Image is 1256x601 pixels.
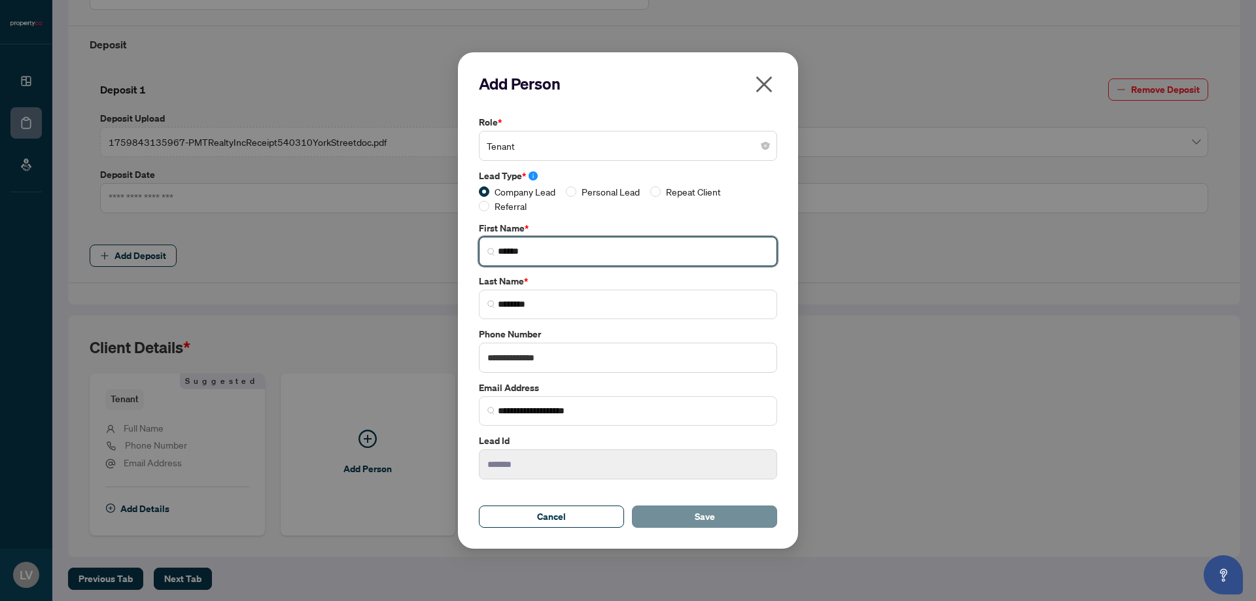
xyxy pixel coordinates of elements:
span: Cancel [537,506,566,527]
label: Phone Number [479,327,777,341]
label: Role [479,115,777,129]
span: Company Lead [489,184,561,199]
span: close-circle [761,142,769,150]
img: search_icon [487,248,495,256]
span: close [754,74,775,95]
button: Cancel [479,506,624,528]
span: Personal Lead [576,184,645,199]
span: Referral [489,199,532,213]
label: Email Address [479,381,777,395]
label: Last Name [479,274,777,288]
label: First Name [479,221,777,235]
span: info-circle [529,171,538,180]
button: Open asap [1204,555,1243,594]
span: Repeat Client [661,184,726,199]
span: Save [695,506,715,527]
label: Lead Id [479,434,777,448]
h2: Add Person [479,73,777,94]
img: search_icon [487,300,495,308]
img: search_icon [487,407,495,415]
span: Tenant [487,133,769,158]
label: Lead Type [479,169,777,183]
button: Save [632,506,777,528]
